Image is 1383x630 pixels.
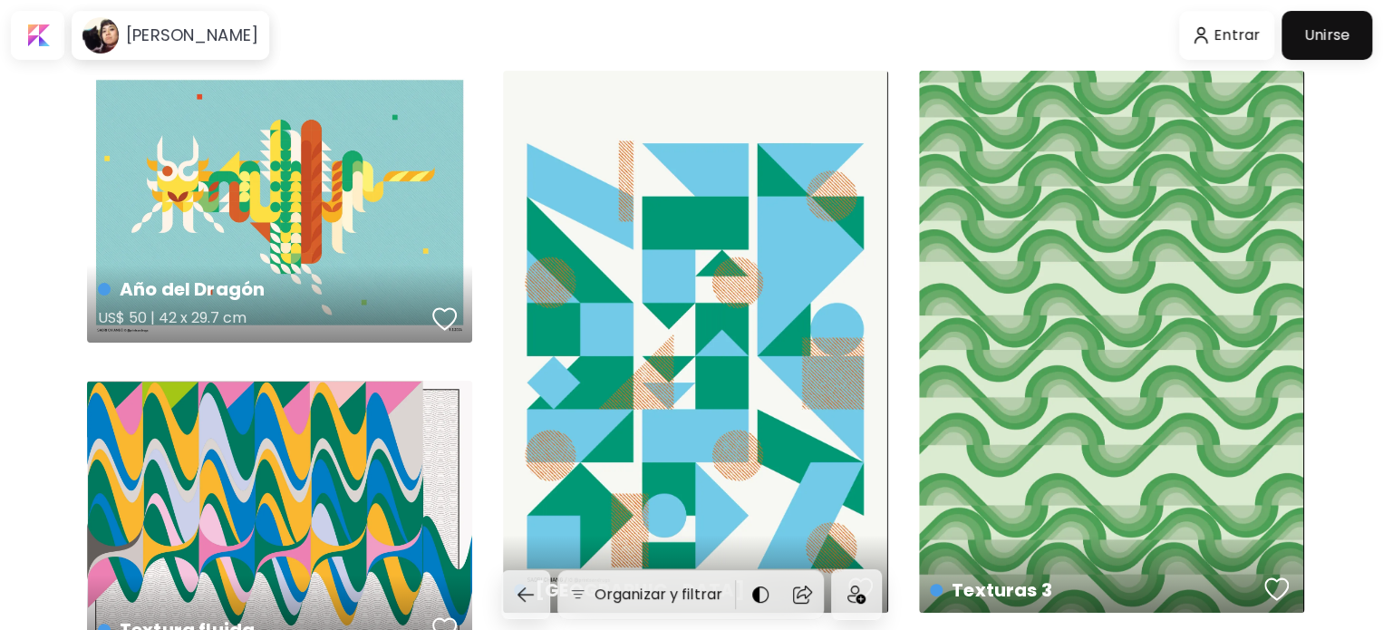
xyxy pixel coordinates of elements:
h6: [PERSON_NAME] [126,24,258,46]
h4: Texturas 3 [930,577,1258,604]
img: icon [847,586,866,604]
a: Año del DragónUS$ 50 | 42 x 29.7 cmfavoriteshttps://cdn.kaleido.art/CDN/Artwork/151251/Primary/me... [87,71,472,343]
h6: Organizar y filtrar [595,584,722,606]
a: back [501,570,557,619]
img: back [515,584,537,606]
button: back [501,570,550,619]
a: [GEOGRAPHIC_DATA]favoriteshttps://cdn.kaleido.art/CDN/Artwork/151250/Primary/medium.webp?updated=... [503,71,888,613]
h4: Año del Dragón [98,276,426,303]
a: Texturas 3favoriteshttps://cdn.kaleido.art/CDN/Artwork/151248/Primary/medium.webp?updated=674410 [919,71,1304,613]
button: favorites [1260,571,1294,607]
button: favorites [428,301,462,337]
a: Unirse [1281,11,1372,60]
h5: US$ 50 | 42 x 29.7 cm [98,303,426,339]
